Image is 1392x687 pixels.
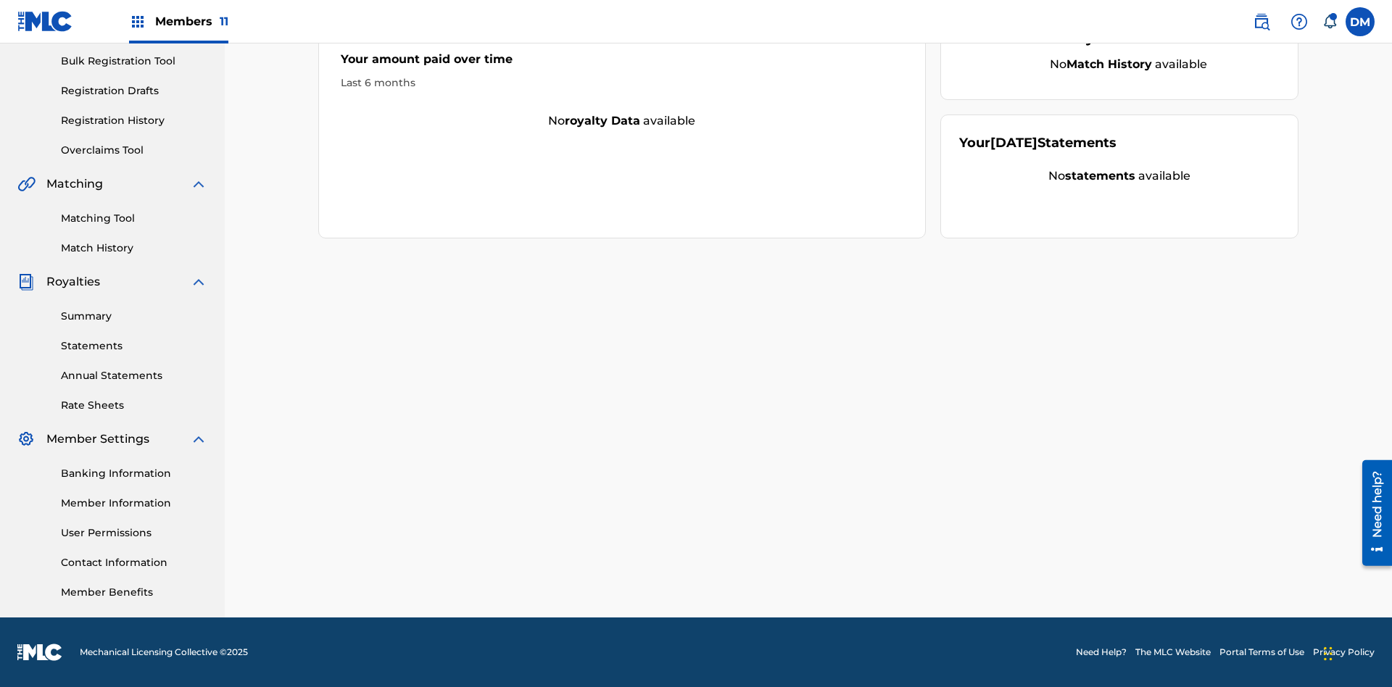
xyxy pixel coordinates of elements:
span: Matching [46,175,103,193]
img: Member Settings [17,430,35,448]
a: Annual Statements [61,368,207,383]
span: [DATE] [990,135,1037,151]
a: Matching Tool [61,211,207,226]
img: help [1290,13,1308,30]
a: Summary [61,309,207,324]
div: No available [959,167,1280,185]
img: Matching [17,175,36,193]
div: User Menu [1346,7,1375,36]
img: expand [190,175,207,193]
span: Royalties [46,273,100,291]
div: Your amount paid over time [341,51,903,75]
img: MLC Logo [17,11,73,32]
a: The MLC Website [1135,646,1211,659]
span: Member Settings [46,430,149,448]
img: expand [190,430,207,448]
a: User Permissions [61,525,207,541]
div: No available [977,56,1280,73]
strong: statements [1065,169,1135,183]
a: Rate Sheets [61,398,207,413]
div: No available [319,112,925,130]
a: Public Search [1247,7,1276,36]
a: Contact Information [61,555,207,570]
a: Portal Terms of Use [1219,646,1304,659]
a: Member Information [61,496,207,511]
strong: royalty data [565,114,640,128]
div: Last 6 months [341,75,903,91]
a: Statements [61,338,207,354]
img: search [1253,13,1270,30]
div: Your Statements [959,133,1116,153]
span: Mechanical Licensing Collective © 2025 [80,646,248,659]
iframe: Resource Center [1351,454,1392,573]
a: Registration History [61,113,207,128]
a: Overclaims Tool [61,143,207,158]
img: logo [17,644,62,661]
a: Match History [61,241,207,256]
span: 11 [220,14,228,28]
img: Top Rightsholders [129,13,146,30]
strong: Match History [1066,57,1152,71]
a: Need Help? [1076,646,1127,659]
div: Notifications [1322,14,1337,29]
a: Bulk Registration Tool [61,54,207,69]
a: Privacy Policy [1313,646,1375,659]
a: Banking Information [61,466,207,481]
div: Drag [1324,632,1333,675]
img: Royalties [17,273,35,291]
div: Help [1285,7,1314,36]
iframe: Chat Widget [1319,617,1392,687]
span: Members [155,13,228,30]
a: Member Benefits [61,585,207,600]
img: expand [190,273,207,291]
a: Registration Drafts [61,83,207,99]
